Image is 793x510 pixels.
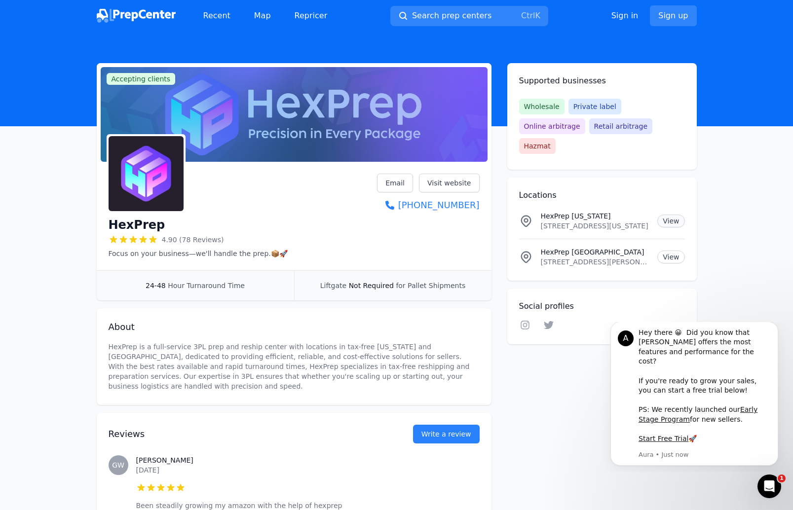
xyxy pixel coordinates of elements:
kbd: K [535,11,540,20]
h2: Social profiles [519,300,685,312]
button: Search prep centersCtrlK [390,6,548,26]
span: Hour Turnaround Time [168,282,245,290]
img: PrepCenter [97,9,176,23]
a: Start Free Trial [43,112,93,120]
span: 24-48 [146,282,166,290]
a: Sign in [611,10,639,22]
time: [DATE] [136,466,159,474]
h2: About [109,320,480,334]
p: HexPrep [GEOGRAPHIC_DATA] [541,247,650,257]
span: Wholesale [519,99,565,114]
h2: Locations [519,189,685,201]
a: View [657,215,684,227]
p: HexPrep is a full-service 3PL prep and reship center with locations in tax-free [US_STATE] and [G... [109,342,480,391]
span: Online arbitrage [519,118,585,134]
a: Email [377,174,413,192]
span: Retail arbitrage [589,118,652,134]
span: for Pallet Shipments [396,282,465,290]
h3: [PERSON_NAME] [136,455,480,465]
a: Visit website [419,174,480,192]
span: 1 [778,474,786,482]
img: HexPrep [109,136,184,211]
p: [STREET_ADDRESS][US_STATE] [541,221,650,231]
span: Not Required [349,282,394,290]
span: Private label [568,99,621,114]
p: Message from Aura, sent Just now [43,128,175,137]
div: Profile image for Aura [22,8,38,24]
a: Sign up [650,5,696,26]
a: Recent [195,6,238,26]
a: [PHONE_NUMBER] [377,198,479,212]
div: Message content [43,6,175,127]
h1: HexPrep [109,217,165,233]
a: View [657,251,684,263]
a: Map [246,6,279,26]
span: Accepting clients [107,73,176,85]
b: 🚀 [93,112,101,120]
h2: Reviews [109,427,381,441]
p: [STREET_ADDRESS][PERSON_NAME][US_STATE] [541,257,650,267]
a: Write a review [413,425,480,443]
span: GW [112,462,124,469]
h2: Supported businesses [519,75,685,87]
kbd: Ctrl [521,11,535,20]
iframe: Intercom notifications message [596,322,793,472]
a: Repricer [287,6,336,26]
span: Liftgate [320,282,346,290]
span: Hazmat [519,138,556,154]
div: Hey there 😀 Did you know that [PERSON_NAME] offers the most features and performance for the cost... [43,6,175,122]
iframe: Intercom live chat [757,474,781,498]
span: 4.90 (78 Reviews) [162,235,224,245]
p: HexPrep [US_STATE] [541,211,650,221]
span: Search prep centers [412,10,491,22]
p: Focus on your business—we'll handle the prep.📦🚀 [109,249,288,258]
